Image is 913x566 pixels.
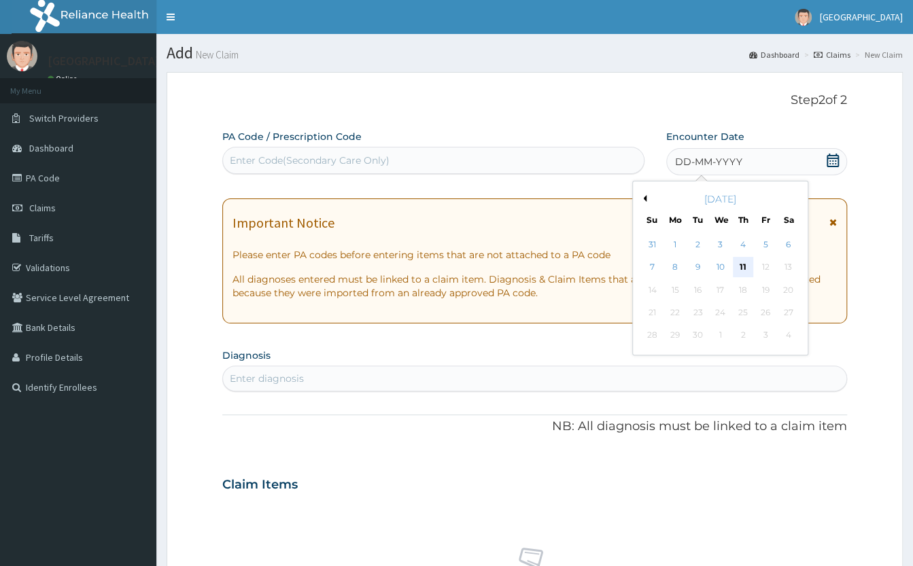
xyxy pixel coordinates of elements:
div: Choose Sunday, August 31st, 2025 [642,234,663,255]
div: Mo [669,214,681,226]
a: Claims [814,49,850,60]
a: Dashboard [749,49,799,60]
div: Not available Thursday, September 18th, 2025 [733,280,753,300]
div: Tu [691,214,703,226]
div: Not available Thursday, October 2nd, 2025 [733,325,753,346]
div: Not available Saturday, October 4th, 2025 [778,325,798,346]
div: Not available Friday, September 12th, 2025 [755,258,776,278]
p: Please enter PA codes before entering items that are not attached to a PA code [232,248,837,262]
span: Claims [29,202,56,214]
div: [DATE] [638,192,802,206]
li: New Claim [852,49,903,60]
div: Choose Monday, September 1st, 2025 [665,234,685,255]
div: Not available Monday, September 29th, 2025 [665,325,685,346]
p: NB: All diagnosis must be linked to a claim item [222,418,847,436]
div: Not available Saturday, September 13th, 2025 [778,258,798,278]
div: Choose Friday, September 5th, 2025 [755,234,776,255]
div: Not available Thursday, September 25th, 2025 [733,302,753,323]
div: Th [737,214,748,226]
div: Enter diagnosis [230,372,304,385]
label: Diagnosis [222,349,271,362]
div: Not available Monday, September 15th, 2025 [665,280,685,300]
div: Not available Monday, September 22nd, 2025 [665,302,685,323]
div: Not available Sunday, September 21st, 2025 [642,302,663,323]
div: Choose Wednesday, September 10th, 2025 [710,258,730,278]
h1: Important Notice [232,215,334,230]
div: Not available Saturday, September 20th, 2025 [778,280,798,300]
label: Encounter Date [666,130,744,143]
p: Step 2 of 2 [222,93,847,108]
div: Not available Friday, September 26th, 2025 [755,302,776,323]
div: month 2025-09 [641,234,799,347]
span: Tariffs [29,232,54,244]
img: User Image [795,9,812,26]
small: New Claim [193,50,239,60]
div: Choose Tuesday, September 2nd, 2025 [687,234,708,255]
p: All diagnoses entered must be linked to a claim item. Diagnosis & Claim Items that are visible bu... [232,272,837,300]
div: Not available Sunday, September 28th, 2025 [642,325,663,346]
a: Online [48,74,80,84]
button: Previous Month [640,195,647,202]
div: Choose Sunday, September 7th, 2025 [642,258,663,278]
span: Dashboard [29,142,73,154]
div: Fr [760,214,772,226]
div: Choose Thursday, September 4th, 2025 [733,234,753,255]
div: Not available Wednesday, September 24th, 2025 [710,302,730,323]
span: [GEOGRAPHIC_DATA] [820,11,903,23]
div: Not available Saturday, September 27th, 2025 [778,302,798,323]
div: Sa [782,214,794,226]
span: DD-MM-YYYY [675,155,742,169]
p: [GEOGRAPHIC_DATA] [48,55,160,67]
div: Choose Wednesday, September 3rd, 2025 [710,234,730,255]
div: Not available Friday, October 3rd, 2025 [755,325,776,346]
div: Not available Friday, September 19th, 2025 [755,280,776,300]
h1: Add [167,44,903,62]
label: PA Code / Prescription Code [222,130,362,143]
span: Switch Providers [29,112,99,124]
div: Choose Tuesday, September 9th, 2025 [687,258,708,278]
div: Choose Saturday, September 6th, 2025 [778,234,798,255]
div: Choose Thursday, September 11th, 2025 [733,258,753,278]
h3: Claim Items [222,478,298,493]
div: Not available Tuesday, September 16th, 2025 [687,280,708,300]
div: Su [647,214,658,226]
img: User Image [7,41,37,71]
div: Not available Tuesday, September 30th, 2025 [687,325,708,346]
div: Enter Code(Secondary Care Only) [230,154,390,167]
div: Not available Tuesday, September 23rd, 2025 [687,302,708,323]
div: We [714,214,726,226]
div: Not available Wednesday, October 1st, 2025 [710,325,730,346]
div: Choose Monday, September 8th, 2025 [665,258,685,278]
div: Not available Wednesday, September 17th, 2025 [710,280,730,300]
div: Not available Sunday, September 14th, 2025 [642,280,663,300]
